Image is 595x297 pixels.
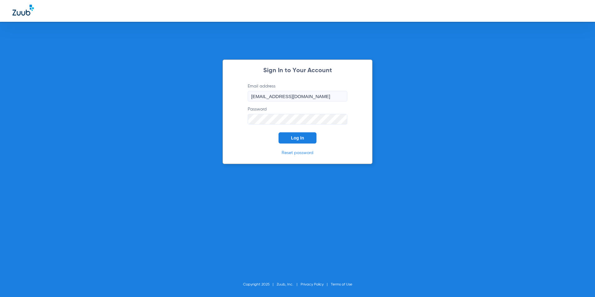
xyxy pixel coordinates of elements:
[277,281,301,288] li: Zuub, Inc.
[301,283,324,286] a: Privacy Policy
[12,5,34,16] img: Zuub Logo
[282,151,313,155] a: Reset password
[279,132,316,144] button: Log In
[238,68,357,74] h2: Sign In to Your Account
[248,106,347,125] label: Password
[243,281,277,288] li: Copyright 2025
[248,114,347,125] input: Password
[248,91,347,101] input: Email address
[331,283,352,286] a: Terms of Use
[248,83,347,101] label: Email address
[291,135,304,140] span: Log In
